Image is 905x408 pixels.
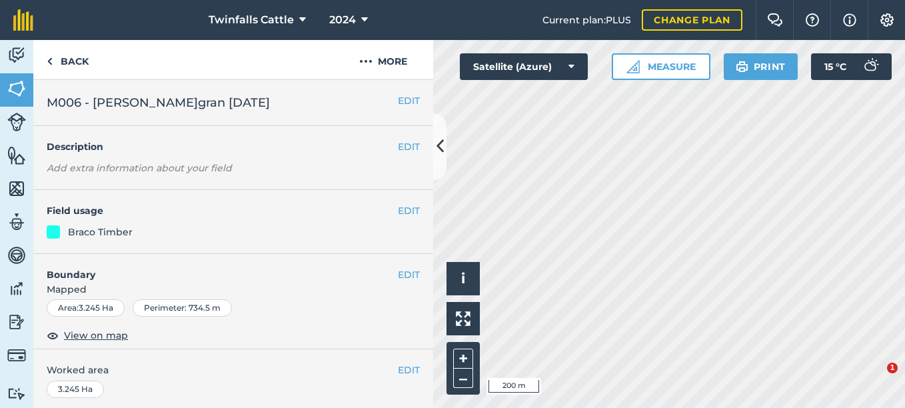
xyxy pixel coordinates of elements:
[47,139,420,154] h4: Description
[13,9,33,31] img: fieldmargin Logo
[47,299,125,317] div: Area : 3.245 Ha
[804,13,820,27] img: A question mark icon
[398,203,420,218] button: EDIT
[329,12,356,28] span: 2024
[47,381,104,398] div: 3.245 Ha
[767,13,783,27] img: Two speech bubbles overlapping with the left bubble in the forefront
[7,45,26,65] img: svg+xml;base64,PD94bWwgdmVyc2lvbj0iMS4wIiBlbmNvZGluZz0idXRmLTgiPz4KPCEtLSBHZW5lcmF0b3I6IEFkb2JlIE...
[724,53,798,80] button: Print
[133,299,232,317] div: Perimeter : 734.5 m
[7,279,26,299] img: svg+xml;base64,PD94bWwgdmVyc2lvbj0iMS4wIiBlbmNvZGluZz0idXRmLTgiPz4KPCEtLSBHZW5lcmF0b3I6IEFkb2JlIE...
[64,328,128,343] span: View on map
[879,13,895,27] img: A cog icon
[359,53,373,69] img: svg+xml;base64,PHN2ZyB4bWxucz0iaHR0cDovL3d3dy53My5vcmcvMjAwMC9zdmciIHdpZHRoPSIyMCIgaGVpZ2h0PSIyNC...
[33,282,433,297] span: Mapped
[47,162,232,174] em: Add extra information about your field
[7,387,26,400] img: svg+xml;base64,PD94bWwgdmVyc2lvbj0iMS4wIiBlbmNvZGluZz0idXRmLTgiPz4KPCEtLSBHZW5lcmF0b3I6IEFkb2JlIE...
[47,93,270,112] span: M006 - [PERSON_NAME]gran [DATE]
[7,113,26,131] img: svg+xml;base64,PD94bWwgdmVyc2lvbj0iMS4wIiBlbmNvZGluZz0idXRmLTgiPz4KPCEtLSBHZW5lcmF0b3I6IEFkb2JlIE...
[542,13,631,27] span: Current plan : PLUS
[33,254,398,282] h4: Boundary
[209,12,294,28] span: Twinfalls Cattle
[7,212,26,232] img: svg+xml;base64,PD94bWwgdmVyc2lvbj0iMS4wIiBlbmNvZGluZz0idXRmLTgiPz4KPCEtLSBHZW5lcmF0b3I6IEFkb2JlIE...
[887,363,898,373] span: 1
[460,53,588,80] button: Satellite (Azure)
[7,312,26,332] img: svg+xml;base64,PD94bWwgdmVyc2lvbj0iMS4wIiBlbmNvZGluZz0idXRmLTgiPz4KPCEtLSBHZW5lcmF0b3I6IEFkb2JlIE...
[843,12,856,28] img: svg+xml;base64,PHN2ZyB4bWxucz0iaHR0cDovL3d3dy53My5vcmcvMjAwMC9zdmciIHdpZHRoPSIxNyIgaGVpZ2h0PSIxNy...
[398,93,420,108] button: EDIT
[47,327,128,343] button: View on map
[453,369,473,388] button: –
[612,53,710,80] button: Measure
[7,245,26,265] img: svg+xml;base64,PD94bWwgdmVyc2lvbj0iMS4wIiBlbmNvZGluZz0idXRmLTgiPz4KPCEtLSBHZW5lcmF0b3I6IEFkb2JlIE...
[857,53,884,80] img: svg+xml;base64,PD94bWwgdmVyc2lvbj0iMS4wIiBlbmNvZGluZz0idXRmLTgiPz4KPCEtLSBHZW5lcmF0b3I6IEFkb2JlIE...
[811,53,892,80] button: 15 °C
[7,79,26,99] img: svg+xml;base64,PHN2ZyB4bWxucz0iaHR0cDovL3d3dy53My5vcmcvMjAwMC9zdmciIHdpZHRoPSI1NiIgaGVpZ2h0PSI2MC...
[824,53,846,80] span: 15 ° C
[47,363,420,377] span: Worked area
[736,59,748,75] img: svg+xml;base64,PHN2ZyB4bWxucz0iaHR0cDovL3d3dy53My5vcmcvMjAwMC9zdmciIHdpZHRoPSIxOSIgaGVpZ2h0PSIyNC...
[456,311,470,326] img: Four arrows, one pointing top left, one top right, one bottom right and the last bottom left
[68,225,133,239] div: Braco Timber
[447,262,480,295] button: i
[398,267,420,282] button: EDIT
[47,327,59,343] img: svg+xml;base64,PHN2ZyB4bWxucz0iaHR0cDovL3d3dy53My5vcmcvMjAwMC9zdmciIHdpZHRoPSIxOCIgaGVpZ2h0PSIyNC...
[398,139,420,154] button: EDIT
[333,40,433,79] button: More
[642,9,742,31] a: Change plan
[47,203,398,218] h4: Field usage
[7,346,26,365] img: svg+xml;base64,PD94bWwgdmVyc2lvbj0iMS4wIiBlbmNvZGluZz0idXRmLTgiPz4KPCEtLSBHZW5lcmF0b3I6IEFkb2JlIE...
[626,60,640,73] img: Ruler icon
[33,40,102,79] a: Back
[7,179,26,199] img: svg+xml;base64,PHN2ZyB4bWxucz0iaHR0cDovL3d3dy53My5vcmcvMjAwMC9zdmciIHdpZHRoPSI1NiIgaGVpZ2h0PSI2MC...
[7,145,26,165] img: svg+xml;base64,PHN2ZyB4bWxucz0iaHR0cDovL3d3dy53My5vcmcvMjAwMC9zdmciIHdpZHRoPSI1NiIgaGVpZ2h0PSI2MC...
[453,349,473,369] button: +
[461,270,465,287] span: i
[398,363,420,377] button: EDIT
[47,53,53,69] img: svg+xml;base64,PHN2ZyB4bWxucz0iaHR0cDovL3d3dy53My5vcmcvMjAwMC9zdmciIHdpZHRoPSI5IiBoZWlnaHQ9IjI0Ii...
[860,363,892,395] iframe: Intercom live chat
